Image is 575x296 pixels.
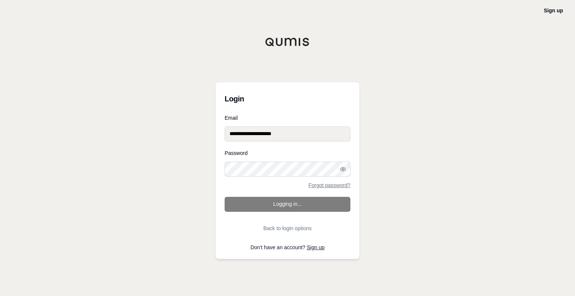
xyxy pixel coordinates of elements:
[307,244,325,250] a: Sign up
[225,91,350,106] h3: Login
[225,115,350,120] label: Email
[544,7,563,13] a: Sign up
[308,183,350,188] a: Forgot password?
[265,37,310,46] img: Qumis
[225,245,350,250] p: Don't have an account?
[225,150,350,156] label: Password
[225,221,350,236] button: Back to login options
